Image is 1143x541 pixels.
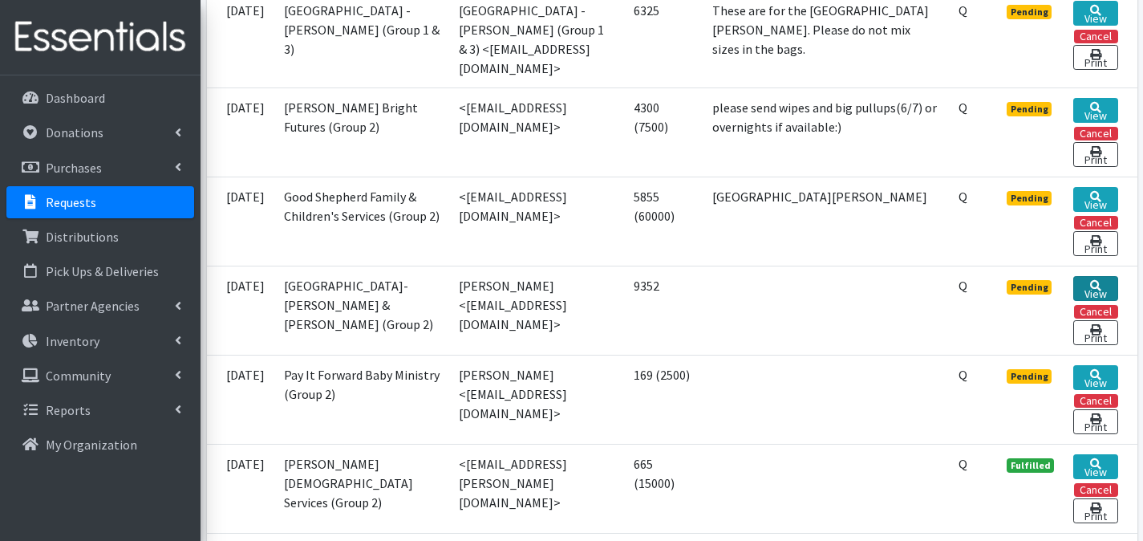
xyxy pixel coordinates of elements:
td: 5855 (60000) [624,177,703,266]
button: Cancel [1074,394,1118,408]
p: Community [46,368,111,384]
p: Pick Ups & Deliveries [46,263,159,279]
button: Cancel [1074,483,1118,497]
a: Print [1073,320,1117,345]
a: View [1073,276,1117,301]
p: Requests [46,194,96,210]
a: Print [1073,498,1117,523]
td: [PERSON_NAME] Bright Futures (Group 2) [274,87,450,177]
a: My Organization [6,429,194,461]
button: Cancel [1074,216,1118,230]
p: Distributions [46,229,119,245]
td: [PERSON_NAME][DEMOGRAPHIC_DATA] Services (Group 2) [274,444,450,533]
td: [DATE] [207,444,274,533]
a: Community [6,360,194,392]
span: Fulfilled [1007,458,1055,473]
img: HumanEssentials [6,10,194,64]
td: [DATE] [207,266,274,355]
td: please send wipes and big pullups(6/7) or overnights if available:) [703,87,948,177]
a: Reports [6,394,194,426]
p: Donations [46,124,103,140]
a: Inventory [6,325,194,357]
span: Pending [1007,102,1052,116]
td: [PERSON_NAME] <[EMAIL_ADDRESS][DOMAIN_NAME]> [449,355,624,444]
p: My Organization [46,437,137,453]
p: Reports [46,402,91,418]
a: Print [1073,409,1117,434]
p: Dashboard [46,90,105,106]
a: View [1073,1,1117,26]
abbr: Quantity [959,367,967,383]
td: [GEOGRAPHIC_DATA][PERSON_NAME] [703,177,948,266]
button: Cancel [1074,127,1118,140]
span: Pending [1007,369,1052,384]
a: View [1073,98,1117,123]
abbr: Quantity [959,2,967,18]
td: [DATE] [207,87,274,177]
a: Donations [6,116,194,148]
a: View [1073,454,1117,479]
a: Dashboard [6,82,194,114]
a: Print [1073,231,1117,256]
span: Pending [1007,191,1052,205]
a: Print [1073,45,1117,70]
td: [PERSON_NAME] <[EMAIL_ADDRESS][DOMAIN_NAME]> [449,266,624,355]
td: Good Shepherd Family & Children's Services (Group 2) [274,177,450,266]
a: View [1073,365,1117,390]
td: 665 (15000) [624,444,703,533]
button: Cancel [1074,305,1118,319]
abbr: Quantity [959,100,967,116]
td: <[EMAIL_ADDRESS][DOMAIN_NAME]> [449,87,624,177]
td: Pay It Forward Baby Ministry (Group 2) [274,355,450,444]
a: Purchases [6,152,194,184]
span: Pending [1007,5,1052,19]
td: 9352 [624,266,703,355]
abbr: Quantity [959,278,967,294]
td: [DATE] [207,177,274,266]
a: Requests [6,186,194,218]
a: Distributions [6,221,194,253]
td: [GEOGRAPHIC_DATA]-[PERSON_NAME] & [PERSON_NAME] (Group 2) [274,266,450,355]
button: Cancel [1074,30,1118,43]
td: <[EMAIL_ADDRESS][DOMAIN_NAME]> [449,177,624,266]
p: Inventory [46,333,99,349]
td: 169 (2500) [624,355,703,444]
a: Partner Agencies [6,290,194,322]
td: 4300 (7500) [624,87,703,177]
span: Pending [1007,280,1052,295]
p: Purchases [46,160,102,176]
a: Print [1073,142,1117,167]
td: <[EMAIL_ADDRESS][PERSON_NAME][DOMAIN_NAME]> [449,444,624,533]
abbr: Quantity [959,456,967,472]
p: Partner Agencies [46,298,140,314]
a: View [1073,187,1117,212]
abbr: Quantity [959,189,967,205]
a: Pick Ups & Deliveries [6,255,194,287]
td: [DATE] [207,355,274,444]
